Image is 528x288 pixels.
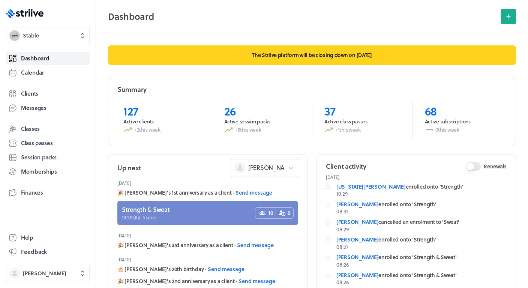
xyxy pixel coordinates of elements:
[6,231,90,244] a: Help
[484,163,507,170] span: Renewals
[336,190,507,198] p: 10:29
[21,248,47,256] span: Feedback
[117,253,298,265] header: [DATE]
[236,277,237,285] span: ·
[336,200,378,208] a: [PERSON_NAME]
[6,151,90,164] a: Session packs
[224,104,300,118] p: 26
[224,118,300,125] p: Active session packs
[123,104,200,118] p: 127
[21,234,33,241] span: Help
[6,101,90,115] a: Messages
[205,265,206,273] span: ·
[324,125,400,134] p: +1 this week
[117,85,147,94] h2: Summary
[506,266,524,284] iframe: gist-messenger-bubble-iframe
[326,162,366,171] h2: Client activity
[6,245,90,259] button: Feedback
[336,226,507,233] p: 08:29
[336,208,507,215] p: 08:31
[237,241,274,249] button: Send message
[336,253,378,261] a: [PERSON_NAME]
[108,9,496,24] h2: Dashboard
[6,66,90,79] a: Calendar
[117,163,141,172] h2: Up next
[6,165,90,178] a: Memberships
[108,45,516,65] p: The Striive platform will be closing down on [DATE]
[336,218,507,226] div: cancelled an enrolment to 'Sweat'
[336,271,507,279] div: enrolled onto 'Strength & Sweat'
[117,229,298,241] header: [DATE]
[23,270,66,277] span: [PERSON_NAME]
[6,122,90,136] a: Classes
[412,100,513,139] a: 68Active subscriptions0this week
[238,277,275,285] button: Send message
[117,277,298,285] div: 🎉 [PERSON_NAME]'s 2nd anniversary as a client
[425,104,501,118] p: 68
[123,125,200,134] p: +2 this week
[336,183,406,190] a: [US_STATE][PERSON_NAME]
[117,189,298,196] div: 🎉 [PERSON_NAME]'s 1st anniversary as a client
[326,174,507,180] p: [DATE]
[21,104,46,112] span: Messages
[111,100,212,139] a: 127Active clients+2this week
[336,236,507,243] div: enrolled onto 'Strength'
[6,265,90,282] button: [PERSON_NAME]
[336,271,378,279] a: [PERSON_NAME]
[208,265,244,273] button: Send message
[117,177,298,189] header: [DATE]
[6,186,90,199] a: Finances
[324,104,400,118] p: 37
[23,32,39,39] span: Stable
[336,218,378,226] a: [PERSON_NAME]
[21,54,49,62] span: Dashboard
[6,27,90,44] button: StableStable
[288,209,291,217] span: 0
[6,87,90,100] a: Clients
[466,162,481,171] button: Renewals
[117,241,298,249] div: 🎉 [PERSON_NAME]'s 3rd anniversary as a client
[312,100,412,139] a: 37Active class passes+1this week
[336,261,507,268] p: 08:26
[9,30,20,41] img: Stable
[268,209,273,217] span: 10
[248,163,295,172] span: [PERSON_NAME]
[336,253,507,261] div: enrolled onto 'Strength & Sweat'
[21,125,40,133] span: Classes
[6,52,90,65] a: Dashboard
[234,241,235,249] span: ·
[21,189,43,196] span: Finances
[336,243,507,251] p: 08:27
[21,69,44,76] span: Calendar
[21,153,56,161] span: Session packs
[336,201,507,208] div: enrolled onto 'Strength'
[233,189,234,196] span: ·
[336,279,507,286] p: 08:26
[6,136,90,150] a: Class passes
[21,139,53,147] span: Class passes
[425,125,501,134] p: 0 this week
[212,100,312,139] a: 26Active session packs+5this week
[324,118,400,125] p: Active class passes
[21,90,38,97] span: Clients
[117,265,298,273] div: 🎂 [PERSON_NAME]'s 20th birthday
[336,183,507,190] div: enrolled onto 'Strength'
[336,235,378,243] a: [PERSON_NAME]
[21,168,57,175] span: Memberships
[235,189,272,196] button: Send message
[224,125,300,134] p: +5 this week
[123,118,200,125] p: Active clients
[425,118,501,125] p: Active subscriptions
